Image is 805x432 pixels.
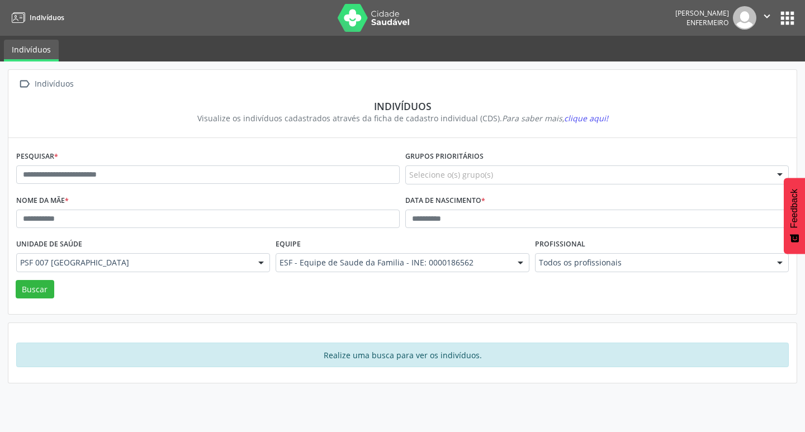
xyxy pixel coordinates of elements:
[24,100,781,112] div: Indivíduos
[539,257,766,268] span: Todos os profissionais
[24,112,781,124] div: Visualize os indivíduos cadastrados através da ficha de cadastro individual (CDS).
[409,169,493,181] span: Selecione o(s) grupo(s)
[778,8,797,28] button: apps
[4,40,59,61] a: Indivíduos
[276,236,301,253] label: Equipe
[280,257,506,268] span: ESF - Equipe de Saude da Familia - INE: 0000186562
[405,148,484,165] label: Grupos prioritários
[20,257,247,268] span: PSF 007 [GEOGRAPHIC_DATA]
[686,18,729,27] span: Enfermeiro
[32,76,75,92] div: Indivíduos
[8,8,64,27] a: Indivíduos
[789,189,799,228] span: Feedback
[16,76,32,92] i: 
[405,192,485,210] label: Data de nascimento
[675,8,729,18] div: [PERSON_NAME]
[16,236,82,253] label: Unidade de saúde
[564,113,608,124] span: clique aqui!
[16,148,58,165] label: Pesquisar
[756,6,778,30] button: 
[784,178,805,254] button: Feedback - Mostrar pesquisa
[16,280,54,299] button: Buscar
[502,113,608,124] i: Para saber mais,
[30,13,64,22] span: Indivíduos
[535,236,585,253] label: Profissional
[16,192,69,210] label: Nome da mãe
[761,10,773,22] i: 
[733,6,756,30] img: img
[16,343,789,367] div: Realize uma busca para ver os indivíduos.
[16,76,75,92] a:  Indivíduos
